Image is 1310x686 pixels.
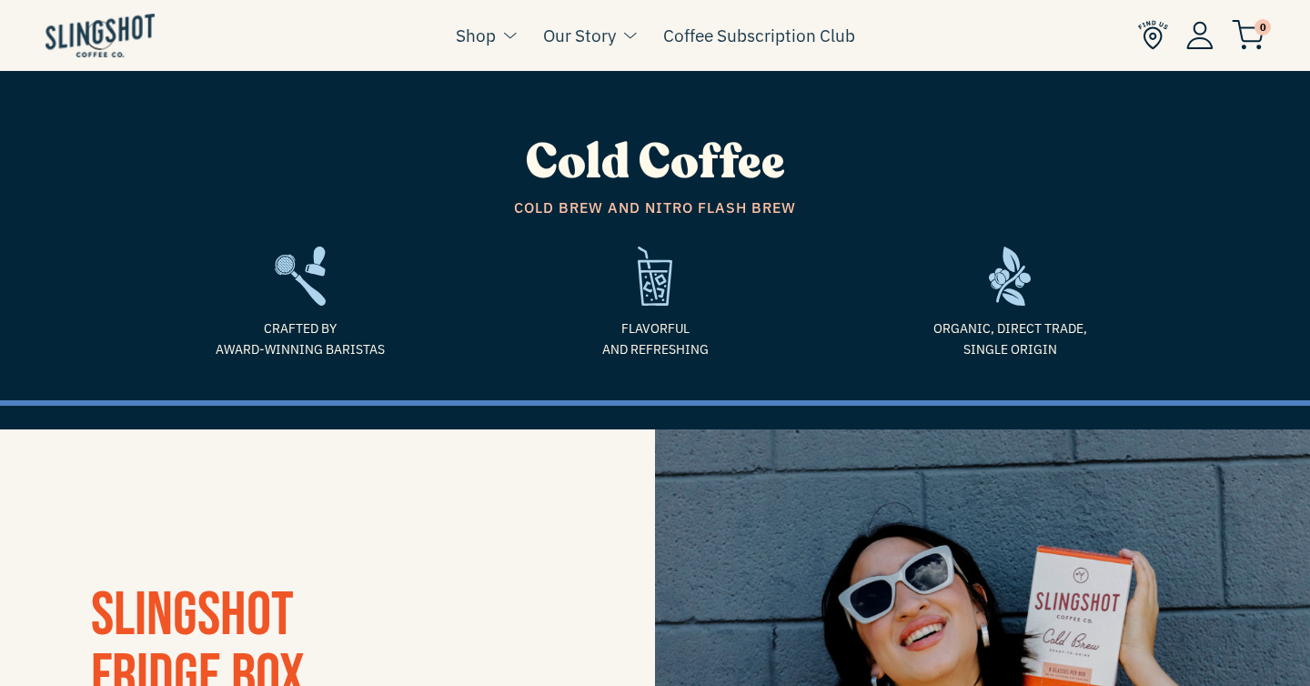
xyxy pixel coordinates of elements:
span: Organic, Direct Trade, Single Origin [846,318,1174,359]
img: frame-1635784469962.svg [989,247,1032,306]
span: Crafted by Award-Winning Baristas [136,318,464,359]
img: cart [1232,20,1265,50]
img: frame2-1635783918803.svg [275,247,327,306]
a: Coffee Subscription Club [663,22,855,49]
img: refreshing-1635975143169.svg [638,247,671,306]
span: Flavorful and refreshing [491,318,819,359]
img: Account [1186,21,1214,49]
a: Shop [456,22,496,49]
img: Find Us [1138,20,1168,50]
span: 0 [1255,19,1271,35]
a: 0 [1232,24,1265,45]
span: Cold Brew and Nitro Flash Brew [136,197,1174,220]
a: Our Story [543,22,616,49]
span: Cold Coffee [526,130,785,195]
